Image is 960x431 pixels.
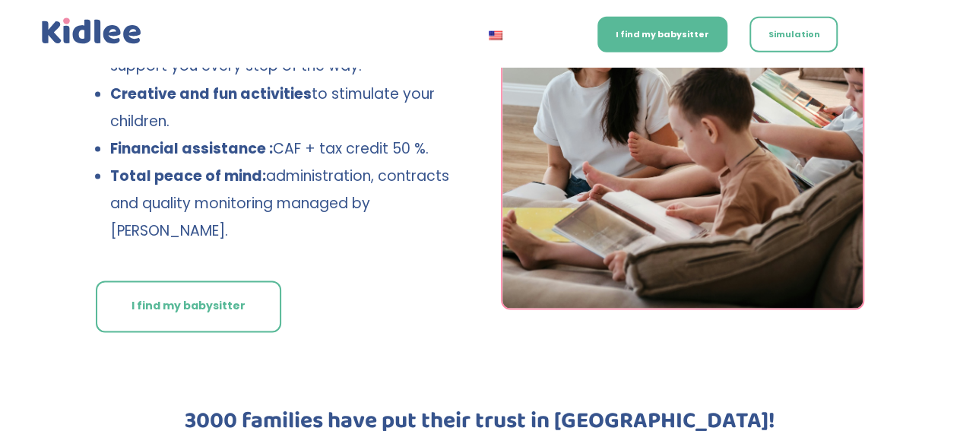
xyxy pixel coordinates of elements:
[110,84,312,105] strong: Creative and fun activities
[39,15,144,48] a: Kidlee Logo
[110,139,429,160] span: CAF + tax credit 50 %.
[489,31,502,40] img: English
[96,281,281,333] a: I find my babysitter
[110,84,435,132] span: to stimulate your children.
[597,17,727,52] a: I find my babysitter
[110,139,273,160] strong: Financial assistance :
[110,166,266,187] strong: Total peace of mind:
[39,15,144,48] img: logo_kidlee_blue
[110,166,449,242] span: administration, contracts and quality monitoring managed by [PERSON_NAME].
[749,17,838,52] a: Simulation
